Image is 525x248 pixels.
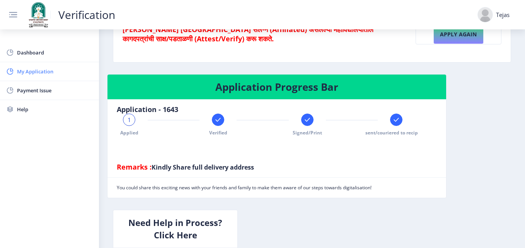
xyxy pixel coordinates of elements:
[17,48,93,57] span: Dashboard
[293,129,322,136] span: Signed/Print
[209,129,227,136] span: Verified
[496,11,510,19] div: Tejas
[17,105,93,114] span: Help
[117,162,152,172] span: Remarks :
[123,15,404,43] h6: *कृपया लक्षात घ्या की पुण्यश्लोक [PERSON_NAME] [GEOGRAPHIC_DATA] केवळ पुण्यश्लोक [PERSON_NAME] [G...
[50,11,123,19] a: Verification
[117,81,437,93] h4: Application Progress Bar
[123,216,228,241] h5: Need Help in Process? Click Here
[365,129,427,136] span: sent/couriered to recipient
[128,116,131,124] span: 1
[117,105,178,114] span: Application - 1643
[120,129,138,136] span: Applied
[17,86,93,95] span: Payment Issue
[117,184,437,192] div: You could share this exciting news with your friends and family to make them aware of our steps t...
[17,67,93,76] span: My Application
[26,1,50,28] img: solapur_logo.png
[433,25,484,44] button: Apply again
[152,163,254,172] span: Kindly Share full delivery address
